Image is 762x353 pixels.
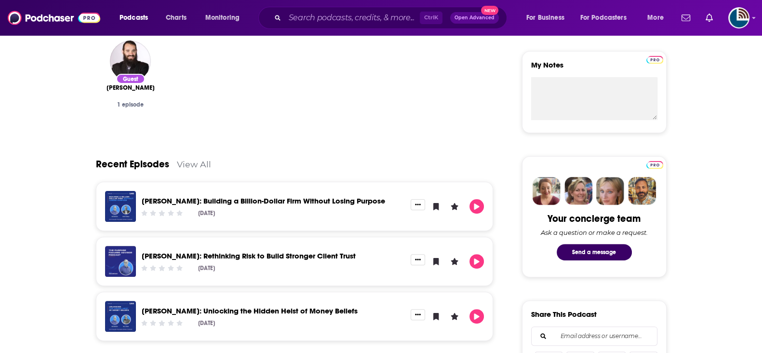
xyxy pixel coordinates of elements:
[702,10,717,26] a: Show notifications dropdown
[520,10,576,26] button: open menu
[199,10,252,26] button: open menu
[728,7,749,28] img: User Profile
[8,9,100,27] img: Podchaser - Follow, Share and Rate Podcasts
[105,301,136,332] img: Bill Cates: Unlocking the Hidden Heist of Money Beliefs
[469,199,484,214] button: Play
[531,326,657,346] div: Search followers
[646,54,663,64] a: Pro website
[140,210,184,217] div: Community Rating: 0 out of 5
[105,191,136,222] img: David Steele: Building a Billion-Dollar Firm Without Losing Purpose
[469,254,484,269] button: Play
[420,12,442,24] span: Ctrl K
[429,254,443,269] button: Bookmark Episode
[205,11,240,25] span: Monitoring
[447,199,462,214] button: Leave a Rating
[96,158,169,170] a: Recent Episodes
[198,210,215,217] div: [DATE]
[267,7,516,29] div: Search podcasts, credits, & more...
[107,84,155,92] span: [PERSON_NAME]
[140,265,184,272] div: Community Rating: 0 out of 5
[678,10,694,26] a: Show notifications dropdown
[160,10,192,26] a: Charts
[646,161,663,169] img: Podchaser Pro
[580,11,627,25] span: For Podcasters
[469,309,484,324] button: Play
[142,251,356,260] a: Vincent Randazzo: Rethinking Risk to Build Stronger Client Trust
[447,254,462,269] button: Leave a Rating
[107,84,155,92] a: Joe Apfelbaum
[564,177,592,205] img: Barbara Profile
[429,309,443,324] button: Bookmark Episode
[455,15,495,20] span: Open Advanced
[728,7,749,28] span: Logged in as tdunyak
[140,320,184,327] div: Community Rating: 0 out of 5
[574,10,641,26] button: open menu
[104,101,158,108] div: 1 episode
[198,265,215,272] div: [DATE]
[177,159,211,169] a: View All
[646,56,663,64] img: Podchaser Pro
[628,177,656,205] img: Jon Profile
[429,199,443,214] button: Bookmark Episode
[641,10,676,26] button: open menu
[539,327,649,345] input: Email address or username...
[557,244,632,260] button: Send a message
[105,246,136,277] img: Vincent Randazzo: Rethinking Risk to Build Stronger Client Trust
[481,6,498,15] span: New
[116,74,145,84] div: Guest
[646,160,663,169] a: Pro website
[110,41,151,81] img: Joe Apfelbaum
[531,310,597,319] h3: Share This Podcast
[142,196,385,205] a: David Steele: Building a Billion-Dollar Firm Without Losing Purpose
[647,11,664,25] span: More
[450,12,499,24] button: Open AdvancedNew
[198,320,215,326] div: [DATE]
[728,7,749,28] button: Show profile menu
[541,229,648,236] div: Ask a question or make a request.
[166,11,187,25] span: Charts
[447,309,462,324] button: Leave a Rating
[113,10,160,26] button: open menu
[411,199,425,210] button: Show More Button
[120,11,148,25] span: Podcasts
[531,60,657,77] label: My Notes
[411,254,425,265] button: Show More Button
[526,11,564,25] span: For Business
[285,10,420,26] input: Search podcasts, credits, & more...
[596,177,624,205] img: Jules Profile
[411,309,425,320] button: Show More Button
[548,213,641,225] div: Your concierge team
[142,306,358,315] a: Bill Cates: Unlocking the Hidden Heist of Money Beliefs
[533,177,561,205] img: Sydney Profile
